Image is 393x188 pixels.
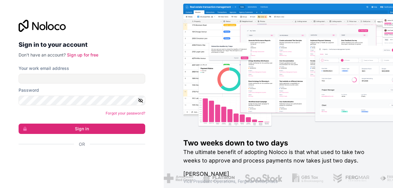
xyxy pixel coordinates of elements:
button: Sign in [19,124,145,134]
input: Password [19,96,145,105]
img: /assets/american-red-cross-BAupjrZR.png [164,173,193,183]
h1: [PERSON_NAME] [183,170,374,178]
label: Password [19,87,39,93]
span: Or [79,141,85,147]
a: Sign up for free [67,52,98,57]
input: Email address [19,74,145,84]
h1: Two weeks down to two days [183,138,374,148]
h2: Sign in to your account [19,39,145,50]
a: Forgot your password? [106,111,145,115]
label: Your work email address [19,65,69,71]
span: Don't have an account? [19,52,66,57]
h1: Vice President Operations , Fergmar Enterprises [183,178,374,184]
h2: The ultimate benefit of adopting Noloco is that what used to take two weeks to approve and proces... [183,148,374,165]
